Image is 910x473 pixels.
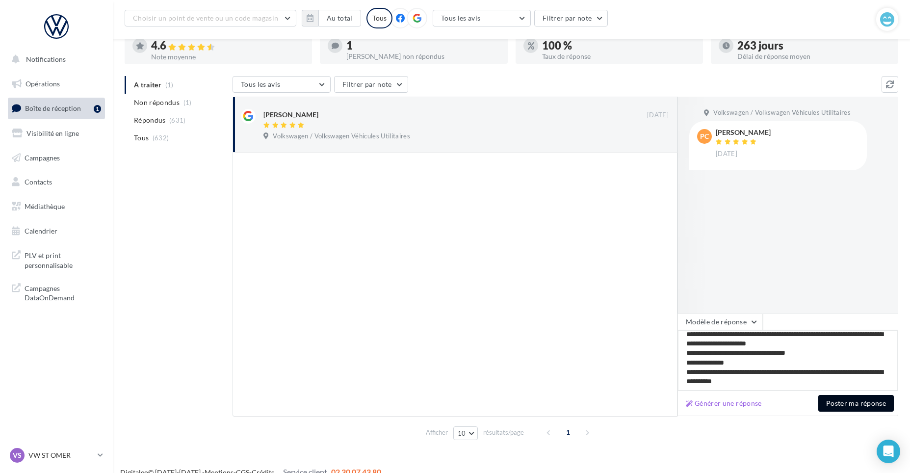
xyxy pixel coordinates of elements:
[560,424,576,440] span: 1
[6,148,107,168] a: Campagnes
[241,80,281,88] span: Tous les avis
[26,79,60,88] span: Opérations
[183,99,192,106] span: (1)
[134,115,166,125] span: Répondus
[25,202,65,210] span: Médiathèque
[25,227,57,235] span: Calendrier
[366,8,392,28] div: Tous
[647,111,669,120] span: [DATE]
[302,10,361,26] button: Au total
[6,196,107,217] a: Médiathèque
[483,428,524,437] span: résultats/page
[273,132,410,141] span: Volkswagen / Volkswagen Véhicules Utilitaires
[877,440,900,463] div: Open Intercom Messenger
[318,10,361,26] button: Au total
[26,55,66,63] span: Notifications
[700,131,709,141] span: PC
[441,14,481,22] span: Tous les avis
[153,134,169,142] span: (632)
[682,397,766,409] button: Générer une réponse
[453,426,478,440] button: 10
[542,40,695,51] div: 100 %
[169,116,186,124] span: (631)
[534,10,608,26] button: Filtrer par note
[134,133,149,143] span: Tous
[6,49,103,70] button: Notifications
[134,98,180,107] span: Non répondus
[25,104,81,112] span: Boîte de réception
[346,53,499,60] div: [PERSON_NAME] non répondus
[542,53,695,60] div: Taux de réponse
[233,76,331,93] button: Tous les avis
[6,123,107,144] a: Visibilité en ligne
[6,98,107,119] a: Boîte de réception1
[28,450,94,460] p: VW ST OMER
[151,40,304,52] div: 4.6
[151,53,304,60] div: Note moyenne
[25,282,101,303] span: Campagnes DataOnDemand
[25,153,60,161] span: Campagnes
[346,40,499,51] div: 1
[737,40,890,51] div: 263 jours
[818,395,894,412] button: Poster ma réponse
[263,110,318,120] div: [PERSON_NAME]
[677,314,763,330] button: Modèle de réponse
[716,129,771,136] div: [PERSON_NAME]
[6,245,107,274] a: PLV et print personnalisable
[6,74,107,94] a: Opérations
[716,150,737,158] span: [DATE]
[713,108,851,117] span: Volkswagen / Volkswagen Véhicules Utilitaires
[6,278,107,307] a: Campagnes DataOnDemand
[8,446,105,465] a: VS VW ST OMER
[458,429,466,437] span: 10
[6,172,107,192] a: Contacts
[26,129,79,137] span: Visibilité en ligne
[426,428,448,437] span: Afficher
[13,450,22,460] span: VS
[125,10,296,26] button: Choisir un point de vente ou un code magasin
[334,76,408,93] button: Filtrer par note
[6,221,107,241] a: Calendrier
[737,53,890,60] div: Délai de réponse moyen
[25,249,101,270] span: PLV et print personnalisable
[133,14,278,22] span: Choisir un point de vente ou un code magasin
[433,10,531,26] button: Tous les avis
[25,178,52,186] span: Contacts
[94,105,101,113] div: 1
